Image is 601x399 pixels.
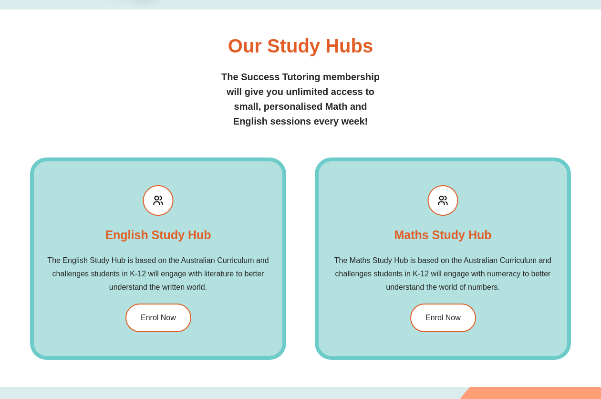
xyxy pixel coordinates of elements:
[141,314,176,322] span: Enrol Now
[394,225,491,244] h2: Maths Study Hub
[410,304,476,332] a: Enrol Now
[34,254,282,294] h2: The English Study Hub is based on the Australian Curriculum and challenges students in K-12 will ...
[105,225,211,244] h2: English Study Hub
[425,314,461,322] span: Enrol Now
[319,254,567,294] h2: The Maths Study Hub is based on the Australian Curriculum and challenges students in K-12 will en...
[442,292,601,399] iframe: Chat Widget
[125,304,191,332] a: Enrol Now
[219,70,382,129] h2: The Success Tutoring membership will give you unlimited access to small, personalised Math and En...
[228,36,373,55] h2: Our Study Hubs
